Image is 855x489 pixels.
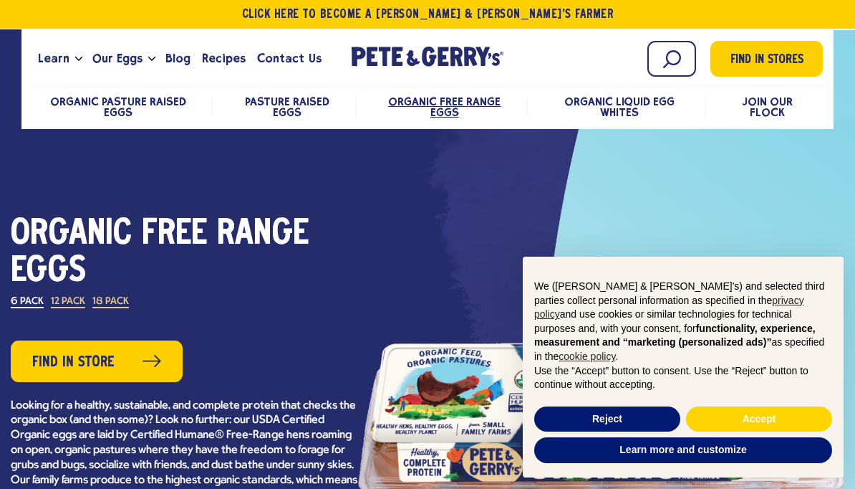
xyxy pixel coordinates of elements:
a: Find in Stores [710,41,823,77]
h1: Organic Free Range Eggs [11,216,358,290]
span: Find in Stores [730,51,803,70]
a: Blog [160,39,196,78]
a: Our Eggs [87,39,148,78]
span: Our Eggs [92,49,142,67]
button: Learn more and customize [534,437,832,463]
a: Pasture Raised Eggs [245,95,329,119]
a: cookie policy [559,351,615,362]
a: Recipes [196,39,251,78]
nav: desktop product menu [32,85,823,127]
span: Recipes [202,49,246,67]
button: Accept [686,407,832,432]
label: 12 Pack [51,297,85,308]
label: 18 Pack [92,297,129,308]
a: Join Our Flock [742,95,793,119]
a: Learn [32,39,75,78]
span: Learn [38,49,69,67]
span: Find in Store [32,351,115,374]
p: We ([PERSON_NAME] & [PERSON_NAME]'s) and selected third parties collect personal information as s... [534,280,832,364]
p: Use the “Accept” button to consent. Use the “Reject” button to continue without accepting. [534,364,832,392]
button: Open the dropdown menu for Learn [75,57,82,62]
a: Organic Liquid Egg Whites [564,95,675,119]
span: Blog [165,49,190,67]
a: Organic Free Range Eggs [388,95,501,119]
a: Organic Pasture Raised Eggs [50,95,186,119]
a: Contact Us [251,39,327,78]
button: Reject [534,407,680,432]
div: Notice [511,245,855,489]
button: Open the dropdown menu for Our Eggs [148,57,155,62]
span: Contact Us [257,49,321,67]
a: Find in Store [11,341,183,382]
input: Search [647,41,696,77]
label: 6 Pack [11,297,44,308]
